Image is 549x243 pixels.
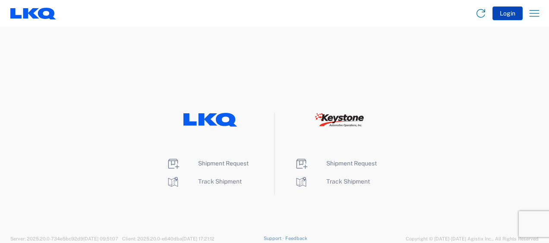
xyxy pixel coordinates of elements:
a: Track Shipment [294,178,370,185]
span: Client: 2025.20.0-e640dba [122,236,215,241]
span: Copyright © [DATE]-[DATE] Agistix Inc., All Rights Reserved [406,235,539,243]
span: [DATE] 17:21:12 [182,236,215,241]
span: Shipment Request [326,160,377,167]
button: Login [492,6,523,20]
a: Feedback [285,236,307,241]
a: Support [264,236,285,241]
span: Server: 2025.20.0-734e5bc92d9 [10,236,118,241]
a: Shipment Request [294,160,377,167]
span: Track Shipment [198,178,242,185]
span: Shipment Request [198,160,249,167]
a: Track Shipment [166,178,242,185]
a: Shipment Request [166,160,249,167]
span: Track Shipment [326,178,370,185]
span: [DATE] 09:51:07 [83,236,118,241]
